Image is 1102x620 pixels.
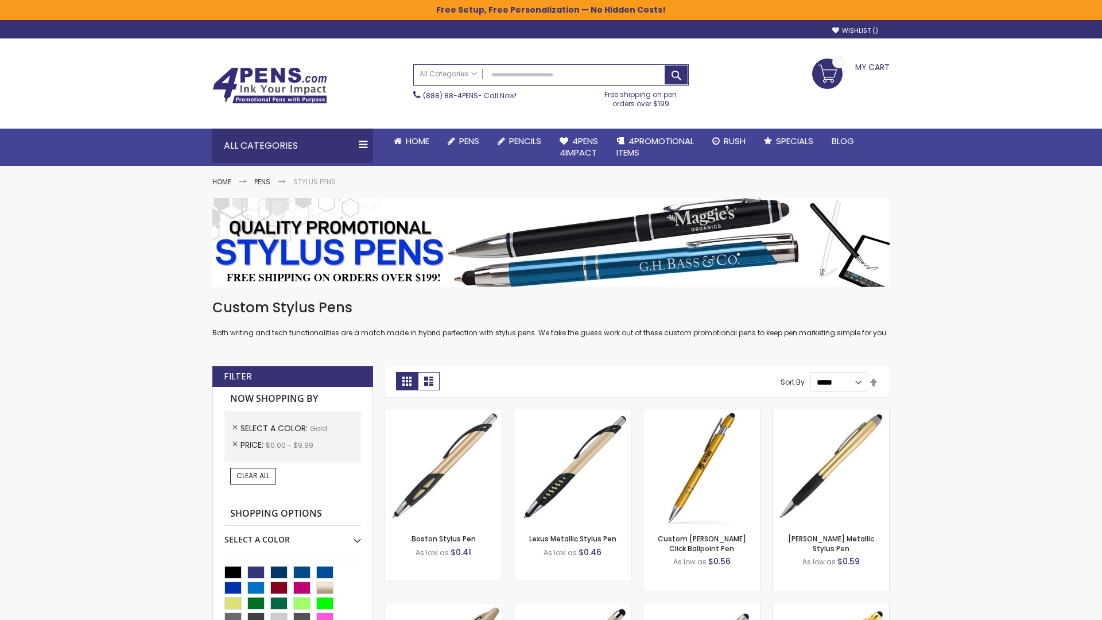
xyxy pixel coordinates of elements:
[224,387,361,411] strong: Now Shopping by
[414,65,483,84] a: All Categories
[420,69,477,79] span: All Categories
[310,424,327,433] span: Gold
[224,370,252,383] strong: Filter
[773,409,889,418] a: Lory Metallic Stylus Pen-Gold
[514,409,631,418] a: Lexus Metallic Stylus Pen-Gold
[236,471,270,480] span: Clear All
[509,135,541,147] span: Pencils
[822,129,863,154] a: Blog
[439,129,488,154] a: Pens
[423,91,517,100] span: - Call Now!
[788,534,874,553] a: [PERSON_NAME] Metallic Stylus Pen
[385,409,502,418] a: Boston Stylus Pen-Gold
[708,556,731,567] span: $0.56
[773,603,889,613] a: I-Stylus-Slim-Gold-Gold
[212,299,890,338] div: Both writing and tech functionalities are a match made in hybrid perfection with stylus pens. We ...
[212,67,327,104] img: 4Pens Custom Pens and Promotional Products
[607,129,703,166] a: 4PROMOTIONALITEMS
[488,129,550,154] a: Pencils
[230,468,276,484] a: Clear All
[550,129,607,166] a: 4Pens4impact
[529,534,616,544] a: Lexus Metallic Stylus Pen
[643,409,760,526] img: Custom Alex II Click Ballpoint Pen-Gold
[212,198,890,287] img: Stylus Pens
[703,129,755,154] a: Rush
[224,502,361,526] strong: Shopping Options
[385,409,502,526] img: Boston Stylus Pen-Gold
[212,299,890,317] h1: Custom Stylus Pens
[212,129,373,163] div: All Categories
[832,135,854,147] span: Blog
[593,86,689,108] div: Free shipping on pen orders over $199
[254,177,270,187] a: Pens
[451,547,471,558] span: $0.41
[385,129,439,154] a: Home
[293,177,336,187] strong: Stylus Pens
[224,526,361,545] div: Select A Color
[776,135,813,147] span: Specials
[837,556,860,567] span: $0.59
[643,603,760,613] a: Cali Custom Stylus Gel pen-Gold
[755,129,822,154] a: Specials
[406,135,429,147] span: Home
[616,135,694,158] span: 4PROMOTIONAL ITEMS
[658,534,746,553] a: Custom [PERSON_NAME] Click Ballpoint Pen
[385,603,502,613] a: Twist Highlighter-Pen Stylus Combo-Gold
[240,439,266,451] span: Price
[579,547,602,558] span: $0.46
[781,377,805,387] label: Sort By
[514,409,631,526] img: Lexus Metallic Stylus Pen-Gold
[544,548,577,557] span: As low as
[212,177,231,187] a: Home
[514,603,631,613] a: Islander Softy Metallic Gel Pen with Stylus-Gold
[773,409,889,526] img: Lory Metallic Stylus Pen-Gold
[266,440,313,450] span: $0.00 - $9.99
[396,372,418,390] strong: Grid
[832,26,878,35] a: Wishlist
[240,423,310,434] span: Select A Color
[423,91,478,100] a: (888) 88-4PENS
[643,409,760,418] a: Custom Alex II Click Ballpoint Pen-Gold
[412,534,476,544] a: Boston Stylus Pen
[724,135,746,147] span: Rush
[673,557,707,567] span: As low as
[459,135,479,147] span: Pens
[802,557,836,567] span: As low as
[560,135,598,158] span: 4Pens 4impact
[416,548,449,557] span: As low as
